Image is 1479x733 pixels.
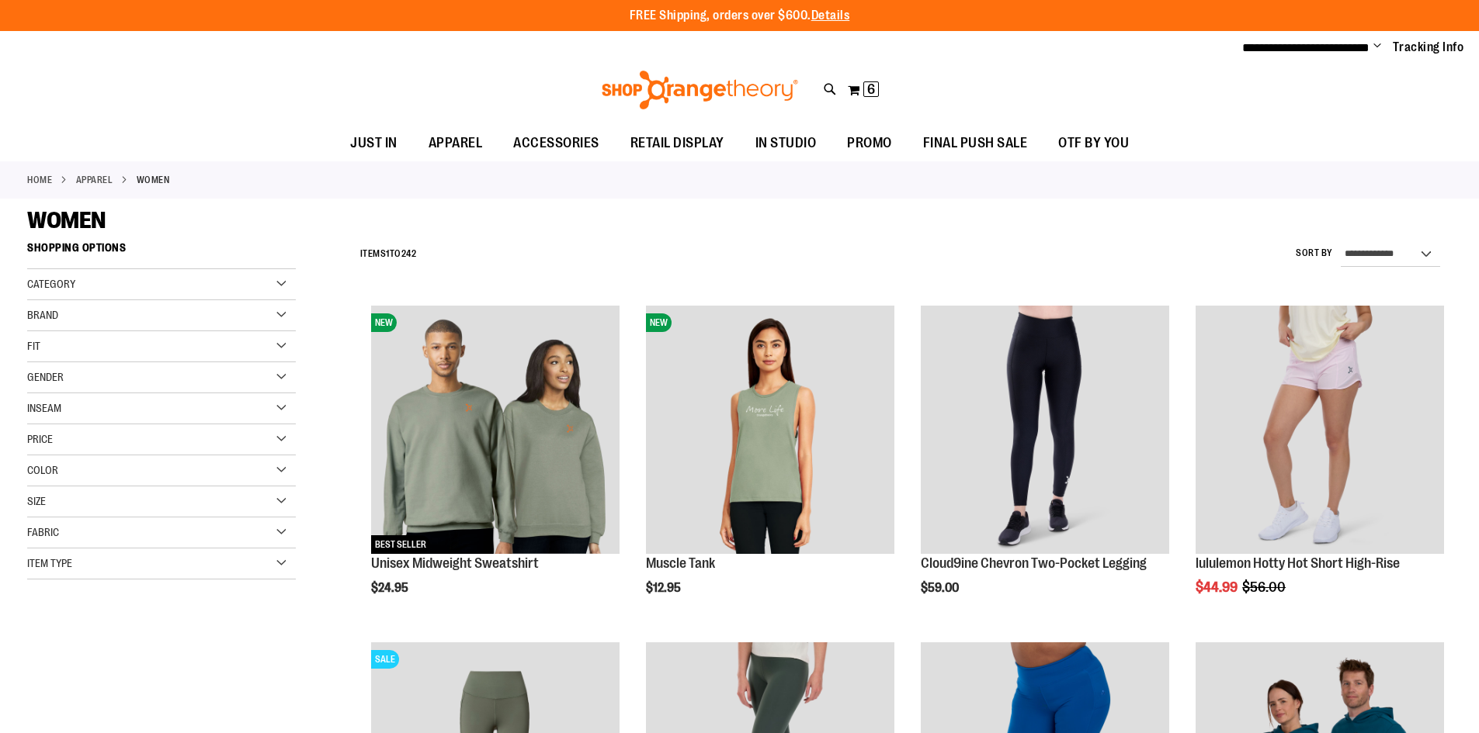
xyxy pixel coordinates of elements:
a: lululemon Hotty Hot Short High-Rise [1196,306,1444,556]
span: $44.99 [1196,579,1240,595]
span: 242 [401,248,417,259]
span: Inseam [27,402,61,414]
img: Unisex Midweight Sweatshirt [371,306,620,554]
span: $59.00 [921,581,961,595]
span: $56.00 [1242,579,1288,595]
div: product [363,298,627,634]
p: FREE Shipping, orders over $600. [630,7,850,25]
a: Cloud9ine Chevron Two-Pocket Legging [921,555,1147,571]
a: Unisex Midweight Sweatshirt [371,555,539,571]
a: APPAREL [76,173,113,187]
img: lululemon Hotty Hot Short High-Rise [1196,306,1444,554]
span: NEW [371,313,397,332]
span: $24.95 [371,581,411,595]
span: OTF BY YOU [1058,126,1129,161]
h2: Items to [360,242,417,266]
img: Shop Orangetheory [599,71,800,109]
span: SALE [371,650,399,669]
span: Brand [27,309,58,321]
div: product [638,298,902,634]
a: Cloud9ine Chevron Two-Pocket Legging [921,306,1169,556]
span: Fabric [27,526,59,538]
a: Muscle Tank [646,555,715,571]
a: Muscle TankNEW [646,306,894,556]
img: Muscle Tank [646,306,894,554]
span: 1 [386,248,390,259]
span: Price [27,433,53,445]
strong: WOMEN [137,173,170,187]
span: APPAREL [429,126,483,161]
span: Gender [27,371,64,383]
label: Sort By [1296,247,1333,260]
strong: Shopping Options [27,234,296,269]
a: Details [811,9,850,22]
span: PROMO [847,126,892,161]
span: Category [27,278,75,290]
a: Home [27,173,52,187]
span: Size [27,495,46,507]
span: Item Type [27,557,72,569]
button: Account menu [1373,40,1381,55]
span: NEW [646,313,672,332]
span: WOMEN [27,207,106,233]
a: lululemon Hotty Hot Short High-Rise [1196,555,1400,571]
span: Fit [27,340,40,352]
img: Cloud9ine Chevron Two-Pocket Legging [921,306,1169,554]
span: FINAL PUSH SALE [923,126,1028,161]
span: $12.95 [646,581,683,595]
span: ACCESSORIES [513,126,599,161]
span: RETAIL DISPLAY [630,126,724,161]
span: BEST SELLER [371,535,430,554]
a: Tracking Info [1393,39,1464,56]
div: product [1188,298,1452,634]
span: JUST IN [350,126,398,161]
a: Unisex Midweight SweatshirtNEWBEST SELLER [371,306,620,556]
span: 6 [867,81,875,97]
span: Color [27,464,58,476]
div: product [913,298,1177,634]
span: IN STUDIO [755,126,817,161]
